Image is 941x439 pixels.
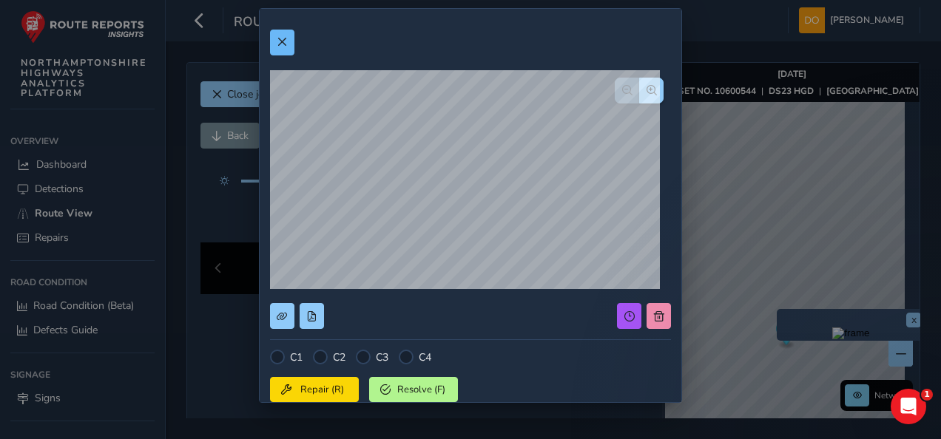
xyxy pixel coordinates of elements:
[419,350,431,364] label: C4
[270,377,359,402] button: Repair (R)
[921,389,933,401] span: 1
[290,350,303,364] label: C1
[297,383,348,396] span: Repair (R)
[369,377,458,402] button: Resolve (F)
[333,350,345,364] label: C2
[396,383,447,396] span: Resolve (F)
[376,350,388,364] label: C3
[891,389,926,424] iframe: Intercom live chat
